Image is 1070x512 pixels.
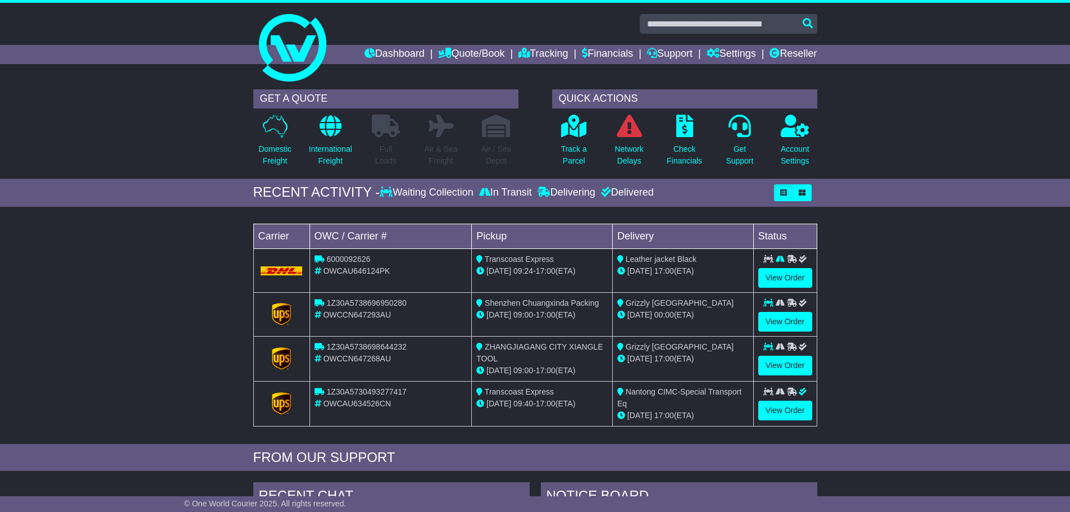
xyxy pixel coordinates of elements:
[561,114,588,173] a: Track aParcel
[536,310,556,319] span: 17:00
[476,309,608,321] div: - (ETA)
[323,399,391,408] span: OWCAU634526CN
[309,143,352,167] p: International Freight
[486,399,511,408] span: [DATE]
[272,303,291,325] img: GetCarrierServiceLogo
[758,312,812,332] a: View Order
[513,266,533,275] span: 09:24
[654,411,674,420] span: 17:00
[617,265,749,277] div: (ETA)
[372,143,400,167] p: Full Loads
[476,342,603,363] span: ZHANGJIAGANG CITY XIANGLE TOOL
[326,255,370,264] span: 6000092626
[726,143,753,167] p: Get Support
[485,298,599,307] span: Shenzhen Chuangxinda Packing
[309,224,472,248] td: OWC / Carrier #
[323,310,391,319] span: OWCCN647293AU
[253,184,380,201] div: RECENT ACTIVITY -
[617,353,749,365] div: (ETA)
[518,45,568,64] a: Tracking
[725,114,754,173] a: GetSupport
[654,354,674,363] span: 17:00
[617,410,749,422] div: (ETA)
[617,309,749,321] div: (ETA)
[780,114,810,173] a: AccountSettings
[476,398,608,410] div: - (ETA)
[770,45,817,64] a: Reseller
[582,45,633,64] a: Financials
[485,255,554,264] span: Transcoast Express
[472,224,613,248] td: Pickup
[758,356,812,375] a: View Order
[513,366,533,375] span: 09:00
[561,143,587,167] p: Track a Parcel
[365,45,425,64] a: Dashboard
[627,411,652,420] span: [DATE]
[598,187,654,199] div: Delivered
[476,265,608,277] div: - (ETA)
[253,450,817,466] div: FROM OUR SUPPORT
[612,224,753,248] td: Delivery
[184,499,347,508] span: © One World Courier 2025. All rights reserved.
[614,143,643,167] p: Network Delays
[326,342,406,351] span: 1Z30A5738698644232
[666,114,703,173] a: CheckFinancials
[753,224,817,248] td: Status
[272,347,291,370] img: GetCarrierServiceLogo
[627,354,652,363] span: [DATE]
[758,401,812,420] a: View Order
[486,310,511,319] span: [DATE]
[513,399,533,408] span: 09:40
[258,143,291,167] p: Domestic Freight
[627,310,652,319] span: [DATE]
[654,310,674,319] span: 00:00
[326,298,406,307] span: 1Z30A5738696950280
[654,266,674,275] span: 17:00
[758,268,812,288] a: View Order
[626,298,734,307] span: Grizzly [GEOGRAPHIC_DATA]
[323,354,391,363] span: OWCCN647268AU
[323,266,390,275] span: OWCAU646124PK
[781,143,809,167] p: Account Settings
[380,187,476,199] div: Waiting Collection
[258,114,292,173] a: DomesticFreight
[535,187,598,199] div: Delivering
[308,114,353,173] a: InternationalFreight
[486,366,511,375] span: [DATE]
[667,143,702,167] p: Check Financials
[536,366,556,375] span: 17:00
[614,114,644,173] a: NetworkDelays
[272,392,291,415] img: GetCarrierServiceLogo
[647,45,693,64] a: Support
[626,342,734,351] span: Grizzly [GEOGRAPHIC_DATA]
[476,365,608,377] div: - (ETA)
[326,387,406,396] span: 1Z30A5730493277417
[536,399,556,408] span: 17:00
[707,45,756,64] a: Settings
[485,387,554,396] span: Transcoast Express
[626,255,696,264] span: Leather jacket Black
[253,89,518,108] div: GET A QUOTE
[552,89,817,108] div: QUICK ACTIONS
[536,266,556,275] span: 17:00
[481,143,512,167] p: Air / Sea Depot
[513,310,533,319] span: 09:00
[261,266,303,275] img: DHL.png
[486,266,511,275] span: [DATE]
[425,143,458,167] p: Air & Sea Freight
[438,45,504,64] a: Quote/Book
[627,266,652,275] span: [DATE]
[253,224,309,248] td: Carrier
[617,387,741,408] span: Nantong CIMC-Special Transport Eq
[476,187,535,199] div: In Transit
